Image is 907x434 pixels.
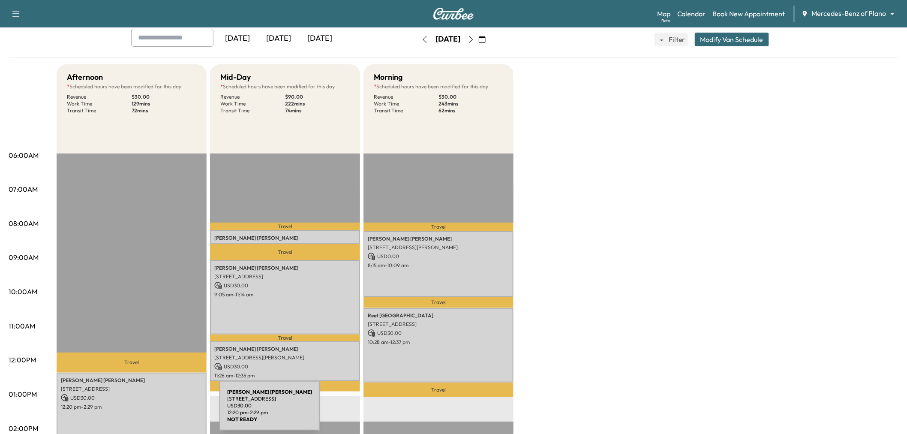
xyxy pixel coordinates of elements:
[214,363,356,371] p: USD 30.00
[67,71,103,83] h5: Afternoon
[438,107,503,114] p: 62 mins
[214,354,356,361] p: [STREET_ADDRESS][PERSON_NAME]
[9,286,37,297] p: 10:00AM
[132,100,196,107] p: 129 mins
[368,312,509,319] p: Reet [GEOGRAPHIC_DATA]
[438,100,503,107] p: 243 mins
[214,265,356,271] p: [PERSON_NAME] [PERSON_NAME]
[9,252,39,262] p: 09:00AM
[374,93,438,100] p: Revenue
[220,71,251,83] h5: Mid-Day
[9,150,39,160] p: 06:00AM
[67,83,196,90] p: Scheduled hours have been modified for this day
[363,383,514,397] p: Travel
[285,93,350,100] p: $ 90.00
[210,381,360,392] p: Travel
[220,100,285,107] p: Work Time
[368,235,509,242] p: [PERSON_NAME] [PERSON_NAME]
[433,8,474,20] img: Curbee Logo
[258,29,299,48] div: [DATE]
[368,244,509,251] p: [STREET_ADDRESS][PERSON_NAME]
[67,107,132,114] p: Transit Time
[210,335,360,341] p: Travel
[214,372,356,379] p: 11:26 am - 12:35 pm
[61,386,202,392] p: [STREET_ADDRESS]
[132,93,196,100] p: $ 30.00
[214,235,356,241] p: [PERSON_NAME] [PERSON_NAME]
[61,394,202,402] p: USD 30.00
[9,218,39,229] p: 08:00AM
[657,9,670,19] a: MapBeta
[812,9,886,18] span: Mercedes-Benz of Plano
[299,29,340,48] div: [DATE]
[435,34,460,45] div: [DATE]
[9,423,38,434] p: 02:00PM
[695,33,769,46] button: Modify Van Schedule
[655,33,688,46] button: Filter
[368,262,509,269] p: 8:15 am - 10:09 am
[9,389,37,399] p: 01:00PM
[214,273,356,280] p: [STREET_ADDRESS]
[67,93,132,100] p: Revenue
[9,355,36,365] p: 12:00PM
[9,184,38,194] p: 07:00AM
[214,282,356,289] p: USD 30.00
[374,71,402,83] h5: Morning
[368,321,509,328] p: [STREET_ADDRESS]
[669,34,684,45] span: Filter
[214,346,356,353] p: [PERSON_NAME] [PERSON_NAME]
[285,100,350,107] p: 222 mins
[210,223,360,230] p: Travel
[9,321,35,331] p: 11:00AM
[374,83,503,90] p: Scheduled hours have been modified for this day
[217,29,258,48] div: [DATE]
[438,93,503,100] p: $ 30.00
[132,107,196,114] p: 72 mins
[67,100,132,107] p: Work Time
[677,9,706,19] a: Calendar
[374,100,438,107] p: Work Time
[61,377,202,384] p: [PERSON_NAME] [PERSON_NAME]
[374,107,438,114] p: Transit Time
[285,107,350,114] p: 74 mins
[368,329,509,337] p: USD 30.00
[713,9,785,19] a: Book New Appointment
[214,243,356,250] p: [STREET_ADDRESS]
[210,244,360,260] p: Travel
[368,339,509,346] p: 10:28 am - 12:37 pm
[363,297,514,308] p: Travel
[214,291,356,298] p: 9:05 am - 11:14 am
[220,83,350,90] p: Scheduled hours have been modified for this day
[220,93,285,100] p: Revenue
[61,404,202,410] p: 12:20 pm - 2:29 pm
[220,107,285,114] p: Transit Time
[368,253,509,260] p: USD 0.00
[363,223,514,231] p: Travel
[661,18,670,24] div: Beta
[57,353,207,373] p: Travel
